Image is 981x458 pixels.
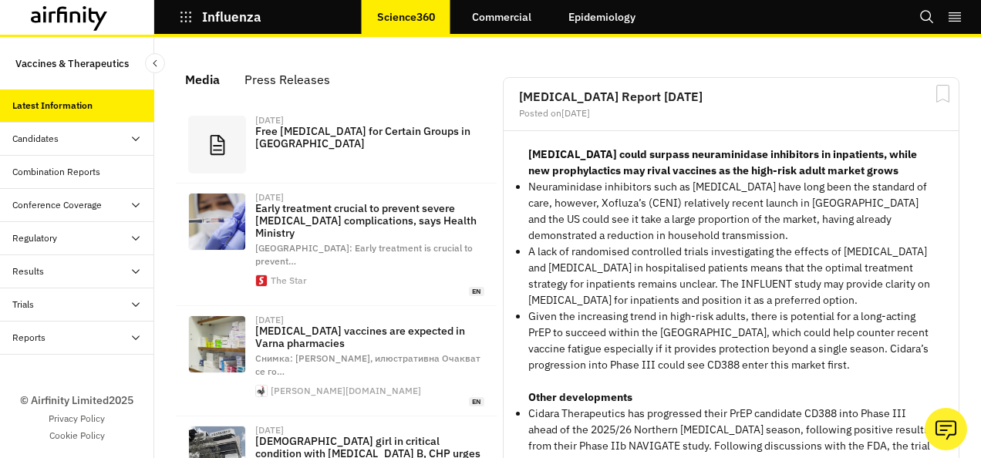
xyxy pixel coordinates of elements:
div: Conference Coverage [12,198,102,212]
div: The Star [271,276,307,285]
div: Trials [12,298,34,312]
a: Privacy Policy [49,412,105,426]
img: touch-icon-192x192.png [256,275,267,286]
svg: Bookmark Report [933,84,952,103]
img: medium_medical-1454513_1920.jpg [189,316,245,372]
strong: Other developments [528,390,632,404]
p: Free [MEDICAL_DATA] for Certain Groups in [GEOGRAPHIC_DATA] [255,125,484,150]
img: petel.ico [256,386,267,396]
button: Search [919,4,935,30]
p: Early treatment crucial to prevent severe [MEDICAL_DATA] complications, says Health Ministry [255,202,484,239]
p: [MEDICAL_DATA] vaccines are expected in Varna pharmacies [255,325,484,349]
button: Close Sidebar [145,53,165,73]
div: [DATE] [255,116,284,125]
div: Media [185,68,220,91]
p: Influenza [202,10,261,24]
a: Cookie Policy [49,429,105,443]
div: Results [12,264,44,278]
div: [DATE] [255,426,284,435]
strong: [MEDICAL_DATA] could surpass neuraminidase inhibitors in inpatients, while new prophylactics may ... [528,147,917,177]
span: [GEOGRAPHIC_DATA]: Early treatment is crucial to prevent … [255,242,473,267]
span: en [469,287,484,297]
a: [DATE]Early treatment crucial to prevent severe [MEDICAL_DATA] complications, says Health Ministr... [176,184,497,306]
p: Vaccines & Therapeutics [15,49,129,77]
div: Press Releases [244,68,330,91]
div: Posted on [DATE] [519,109,943,118]
button: Influenza [179,4,261,30]
img: 3565732.jpg [189,194,245,250]
span: en [469,397,484,407]
div: Regulatory [12,231,57,245]
h2: [MEDICAL_DATA] Report [DATE] [519,90,943,103]
div: Candidates [12,132,59,146]
div: Combination Reports [12,165,100,179]
p: Neuraminidase inhibitors such as [MEDICAL_DATA] have long been the standard of care, however, Xof... [528,179,934,244]
p: A lack of randomised controlled trials investigating the effects of [MEDICAL_DATA] and [MEDICAL_D... [528,244,934,308]
div: Latest Information [12,99,93,113]
span: Снимка: [PERSON_NAME], илюстративна Очакват се го … [255,352,480,377]
p: Science360 [377,11,435,23]
p: © Airfinity Limited 2025 [20,392,133,409]
p: Given the increasing trend in high-risk adults, there is potential for a long-acting PrEP to succ... [528,308,934,373]
a: [DATE][MEDICAL_DATA] vaccines are expected in Varna pharmaciesСнимка: [PERSON_NAME], илюстративна... [176,306,497,416]
a: [DATE]Free [MEDICAL_DATA] for Certain Groups in [GEOGRAPHIC_DATA] [176,106,497,184]
div: [DATE] [255,315,284,325]
div: [PERSON_NAME][DOMAIN_NAME] [271,386,421,396]
button: Ask our analysts [925,408,967,450]
div: [DATE] [255,193,284,202]
div: Reports [12,331,46,345]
